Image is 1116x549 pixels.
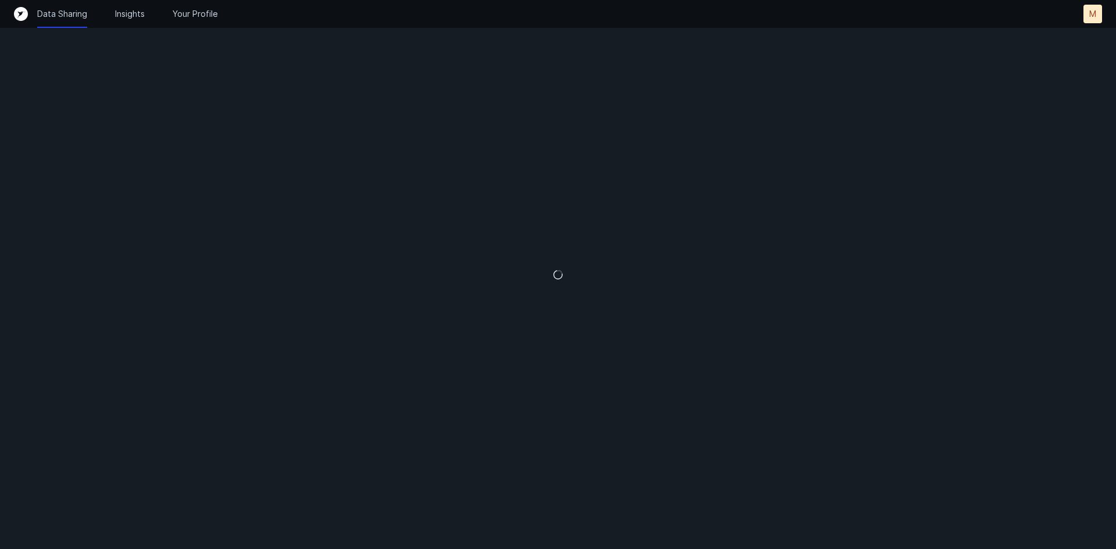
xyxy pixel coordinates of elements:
p: M [1089,8,1096,20]
a: Insights [115,8,145,20]
button: M [1083,5,1102,23]
a: Your Profile [173,8,218,20]
a: Data Sharing [37,8,87,20]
